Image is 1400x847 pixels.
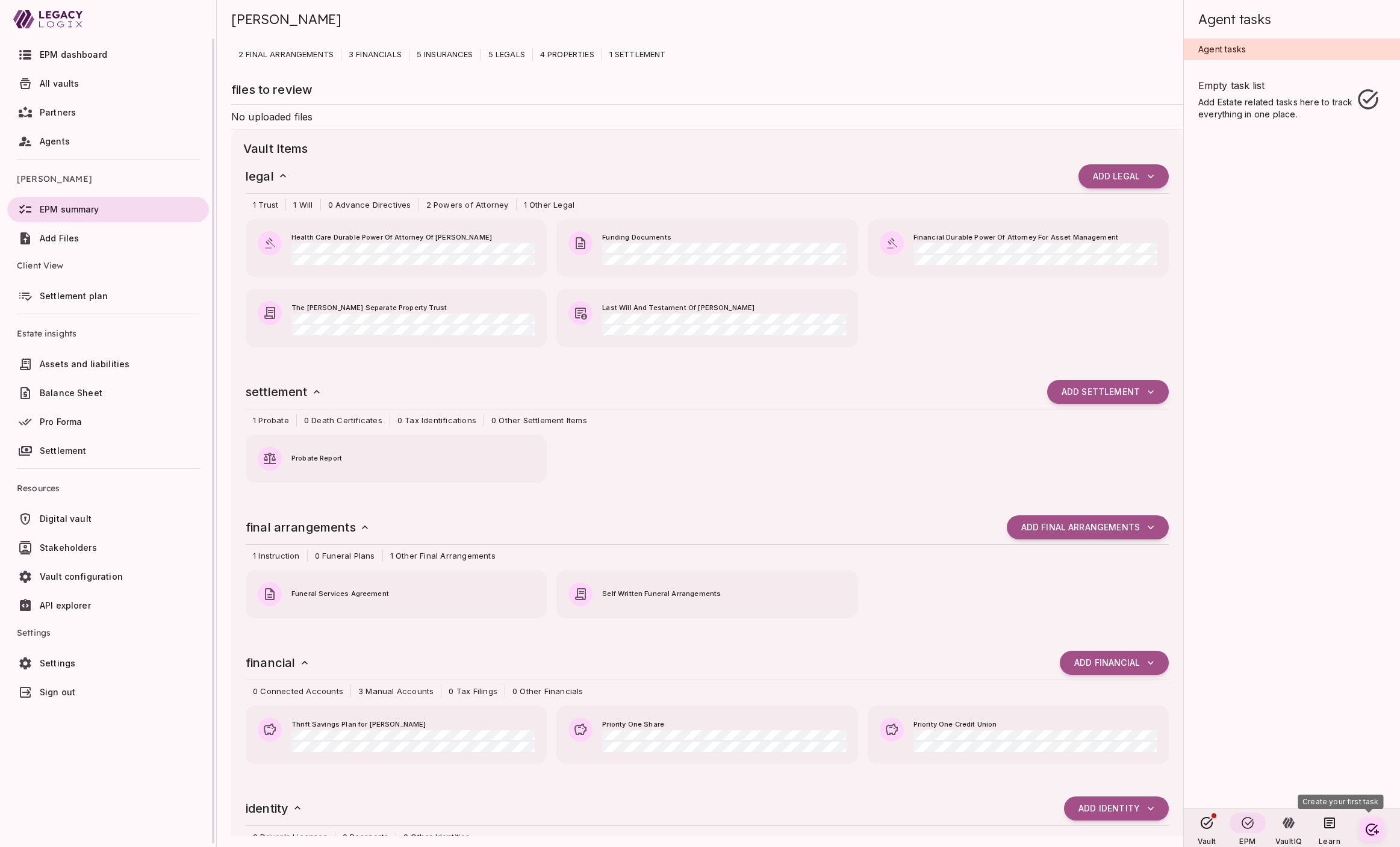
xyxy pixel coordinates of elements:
[602,589,845,600] span: Self Written Funeral Arrangements
[1319,837,1340,846] span: Learn
[7,197,209,222] a: EPM summary
[243,139,1171,158] span: Vault Items
[40,78,79,88] span: All vaults
[291,453,535,464] span: Probate Report
[291,719,535,730] span: Thrift Savings Plan for [PERSON_NAME]
[246,518,371,537] h6: final arrangements
[40,445,87,456] span: Settlement
[246,289,547,347] button: The [PERSON_NAME] Separate Property Trust
[868,219,1169,278] button: Financial Durable Power Of Attorney For Asset Management
[246,550,307,562] span: 1 Instruction
[335,831,396,843] span: 0 Passports
[556,219,857,278] button: Funding Documents
[351,685,441,697] span: 3 Manual Accounts
[17,618,199,647] span: Settings
[7,42,209,67] a: EPM dashboard
[1360,818,1384,842] button: Create your first task
[40,204,99,214] span: EPM summary
[602,303,845,314] span: Last Will And Testament Of [PERSON_NAME]
[517,199,582,211] span: 1 Other Legal
[40,359,129,369] span: Assets and liabilities
[7,535,209,560] a: Stakeholders
[7,100,209,125] a: Partners
[1239,837,1255,846] span: EPM
[246,685,350,697] span: 0 Connected Accounts
[286,199,320,211] span: 1 Will
[231,49,341,61] p: 2 FINAL ARRANGEMENTS
[246,219,547,278] button: Health Care Durable Power Of Attorney Of [PERSON_NAME]
[556,706,857,764] button: Priority One Share
[17,474,199,503] span: Resources
[40,571,123,582] span: Vault configuration
[7,284,209,309] a: Settlement plan
[234,158,1181,217] div: legal ADD Legal1 Trust1 Will0 Advance Directives2 Powers of Attorney1 Other Legal
[390,414,484,426] span: 0 Tax Identifications
[7,352,209,377] a: Assets and liabilities
[234,509,1181,568] div: final arrangements ADD Final arrangements1 Instruction0 Funeral Plans1 Other Final Arrangements
[7,129,209,154] a: Agents
[602,49,673,61] p: 1 SETTLEMENT
[505,685,591,697] span: 0 Other Financials
[40,542,97,553] span: Stakeholders
[1198,44,1246,54] span: Agent tasks
[7,680,209,705] a: Sign out
[40,388,102,398] span: Balance Sheet
[1298,795,1383,809] div: Create your first task
[297,414,390,426] span: 0 Death Certificates
[533,49,602,61] p: 4 PROPERTIES
[40,600,91,610] span: API explorer
[40,513,92,524] span: Digital vault
[7,409,209,435] a: Pro Forma
[1007,515,1169,539] button: ADD Final arrangements
[1078,164,1169,188] button: ADD Legal
[40,417,82,427] span: Pro Forma
[291,232,535,243] span: Health Care Durable Power Of Attorney Of [PERSON_NAME]
[234,374,1181,432] div: settlement ADD Settlement1 Probate0 Death Certificates0 Tax Identifications0 Other Settlement Items
[7,71,209,96] a: All vaults
[1198,837,1216,846] span: Vault
[40,687,75,697] span: Sign out
[246,570,547,618] button: Funeral Services Agreement
[246,653,311,672] h6: financial
[7,380,209,406] a: Balance Sheet
[441,685,505,697] span: 0 Tax Filings
[7,564,209,589] a: Vault configuration
[40,291,108,301] span: Settlement plan
[484,414,594,426] span: 0 Other Settlement Items
[913,232,1157,243] span: Financial Durable Power Of Attorney For Asset Management
[40,136,70,146] span: Agents
[291,589,535,600] span: Funeral Services Agreement
[17,319,199,348] span: Estate insights
[7,438,209,464] a: Settlement
[556,289,857,347] button: Last Will And Testament Of [PERSON_NAME]
[234,645,1181,703] div: financial ADD Financial0 Connected Accounts3 Manual Accounts0 Tax Filings0 Other Financials
[17,251,199,280] span: Client View
[246,831,335,843] span: 0 Driver's Licenses
[1047,380,1169,404] button: ADD Settlement
[419,199,516,211] span: 2 Powers of Attorney
[7,593,209,618] a: API explorer
[231,11,341,28] span: [PERSON_NAME]
[868,706,1169,764] button: Priority One Credit Union
[321,199,418,211] span: 0 Advance Directives
[291,303,535,314] span: The [PERSON_NAME] Separate Property Trust
[1275,837,1302,846] span: VaultIQ
[1060,651,1169,675] button: ADD Financial
[1198,78,1356,96] span: Empty task list
[1064,796,1169,821] button: ADD Identity
[40,658,75,668] span: Settings
[246,382,323,402] h6: settlement
[396,831,478,843] span: 0 Other Identities
[246,167,289,186] h6: legal
[7,506,209,532] a: Digital vault
[40,233,79,243] span: Add Files
[246,199,285,211] span: 1 Trust
[246,706,547,764] button: Thrift Savings Plan for [PERSON_NAME]
[246,799,303,818] h6: identity
[1198,11,1271,28] span: Agent tasks
[246,435,547,483] button: Probate Report
[383,550,503,562] span: 1 Other Final Arrangements
[1198,96,1356,120] span: Add Estate related tasks here to track everything in one place.
[913,719,1157,730] span: Priority One Credit Union
[602,719,845,730] span: Priority One Share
